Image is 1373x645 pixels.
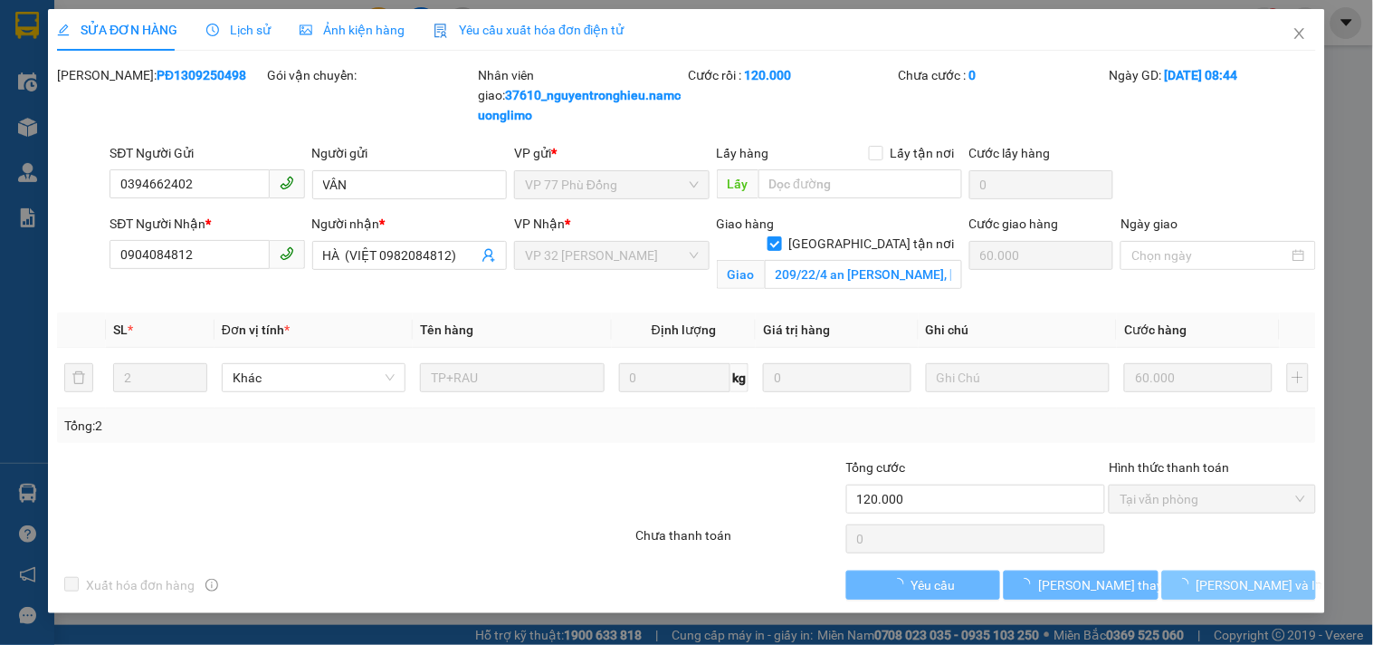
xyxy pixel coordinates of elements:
span: Định lượng [652,322,716,337]
div: Người nhận [312,214,507,234]
span: Lấy [717,169,758,198]
span: [PERSON_NAME] thay đổi [1038,575,1183,595]
span: SỬA ĐƠN HÀNG [57,23,177,37]
span: close [1292,26,1307,41]
div: SĐT Người Nhận [110,214,304,234]
input: Cước lấy hàng [969,170,1114,199]
span: VP Nhận [514,217,565,231]
span: Xuất hóa đơn hàng [79,575,202,595]
span: VP 77 Phù Đổng [525,171,698,198]
span: [PERSON_NAME] và In [1197,575,1323,595]
span: SL [113,322,128,337]
span: Giá trị hàng [763,322,830,337]
label: Cước giao hàng [969,217,1059,231]
div: Nhân viên giao: [478,65,684,125]
span: Lấy tận nơi [883,143,962,163]
span: phone [280,176,294,190]
div: Chưa cước : [899,65,1105,85]
input: 0 [763,363,911,392]
b: 0 [969,68,977,82]
span: Đơn vị tính [222,322,290,337]
div: Tổng: 2 [64,416,531,436]
button: plus [1287,363,1309,392]
input: Dọc đường [758,169,962,198]
div: SĐT Người Gửi [110,143,304,163]
button: Close [1274,9,1325,60]
span: edit [57,24,70,36]
button: Yêu cầu [846,571,1000,600]
span: [GEOGRAPHIC_DATA] tận nơi [782,234,962,254]
span: Tổng cước [846,460,906,475]
input: Ghi Chú [926,363,1110,392]
span: Tại văn phòng [1120,486,1304,513]
button: [PERSON_NAME] thay đổi [1004,571,1158,600]
span: Khác [233,364,395,391]
span: VP 32 Mạc Thái Tổ [525,242,698,269]
input: 0 [1124,363,1273,392]
input: Giao tận nơi [765,260,962,289]
b: [DATE] 08:44 [1164,68,1237,82]
div: Cước rồi : [688,65,894,85]
span: Giao hàng [717,217,775,231]
b: 120.000 [744,68,791,82]
div: Ngày GD: [1109,65,1315,85]
span: loading [1018,578,1038,591]
input: Cước giao hàng [969,241,1114,270]
span: Giao [717,260,765,289]
span: user-add [482,248,496,263]
span: Ảnh kiện hàng [300,23,405,37]
span: Yêu cầu [911,575,956,595]
div: Gói vận chuyển: [268,65,474,85]
span: info-circle [205,579,218,592]
span: Yêu cầu xuất hóa đơn điện tử [434,23,625,37]
span: loading [891,578,911,591]
span: picture [300,24,312,36]
b: PĐ1309250498 [157,68,246,82]
th: Ghi chú [919,313,1117,348]
button: delete [64,363,93,392]
span: Lấy hàng [717,146,769,160]
span: kg [730,363,748,392]
label: Hình thức thanh toán [1109,460,1229,475]
label: Cước lấy hàng [969,146,1051,160]
input: Ngày giao [1131,245,1288,265]
label: Ngày giao [1120,217,1178,231]
span: clock-circle [206,24,219,36]
span: Lịch sử [206,23,271,37]
span: Tên hàng [420,322,473,337]
div: VP gửi [514,143,709,163]
div: Chưa thanh toán [634,525,844,557]
button: [PERSON_NAME] và In [1162,571,1316,600]
span: Cước hàng [1124,322,1187,337]
span: loading [1177,578,1197,591]
div: Người gửi [312,143,507,163]
div: [PERSON_NAME]: [57,65,263,85]
b: 37610_nguyentronghieu.namcuonglimo [478,88,681,122]
span: phone [280,246,294,261]
img: icon [434,24,448,38]
input: VD: Bàn, Ghế [420,363,604,392]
